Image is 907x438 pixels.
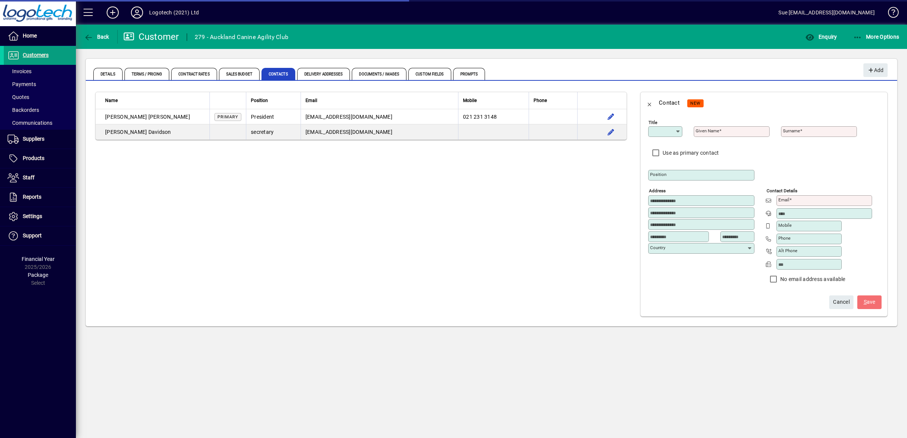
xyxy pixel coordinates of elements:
button: Cancel [829,295,853,309]
a: Payments [4,78,76,91]
mat-label: Position [650,172,666,177]
span: Contacts [261,68,295,80]
div: Sue [EMAIL_ADDRESS][DOMAIN_NAME] [778,6,875,19]
span: Email [305,96,317,105]
div: Name [105,96,205,105]
span: Customers [23,52,49,58]
span: Davidson [148,129,171,135]
span: Mobile [463,96,477,105]
span: [PERSON_NAME] [105,114,147,120]
a: Quotes [4,91,76,104]
mat-label: Phone [778,235,790,241]
span: Cancel [833,296,850,308]
mat-label: Alt Phone [778,248,797,253]
span: Staff [23,174,35,181]
span: [PERSON_NAME] [148,114,190,120]
div: Contact [659,97,680,109]
td: President [246,109,301,124]
span: Reports [23,194,41,200]
td: secretary [246,124,301,140]
label: No email address available [779,275,846,283]
span: Communications [8,120,52,126]
button: Add [863,63,888,77]
span: Quotes [8,94,29,100]
span: Terms / Pricing [124,68,170,80]
mat-label: Country [650,245,665,250]
span: Payments [8,81,36,87]
span: Documents / Images [352,68,406,80]
span: Details [93,68,123,80]
span: [PERSON_NAME] [105,129,147,135]
span: Financial Year [22,256,55,262]
span: [EMAIL_ADDRESS][DOMAIN_NAME] [305,114,392,120]
span: Backorders [8,107,39,113]
mat-label: Given name [696,128,719,133]
span: Home [23,33,37,39]
mat-label: Mobile [778,223,792,228]
span: NEW [690,101,701,106]
button: Add [101,6,125,19]
label: Use as primary contact [661,149,719,157]
span: Position [251,96,268,105]
span: Contract Rates [171,68,217,80]
div: Mobile [463,96,524,105]
span: Package [28,272,48,278]
span: Sales Budget [219,68,260,80]
span: Enquiry [805,34,837,40]
span: More Options [853,34,899,40]
a: Home [4,27,76,46]
span: [EMAIL_ADDRESS][DOMAIN_NAME] [305,129,392,135]
span: Phone [534,96,547,105]
span: Back [84,34,109,40]
span: Delivery Addresses [297,68,350,80]
div: Phone [534,96,573,105]
span: Primary [217,115,238,119]
span: 021 231 3148 [463,114,497,120]
span: S [864,299,867,305]
span: Prompts [453,68,485,80]
div: Logotech (2021) Ltd [149,6,199,19]
div: Position [251,96,296,105]
span: Invoices [8,68,31,74]
span: Name [105,96,118,105]
a: Reports [4,188,76,207]
span: Custom Fields [408,68,451,80]
a: Invoices [4,65,76,78]
span: Add [867,64,883,77]
a: Suppliers [4,130,76,149]
div: Customer [123,31,179,43]
a: Support [4,226,76,245]
div: 279 - Auckland Canine Agility Club [195,31,289,43]
button: Profile [125,6,149,19]
a: Products [4,149,76,168]
button: Back [82,30,111,44]
button: Back [641,94,659,112]
span: Support [23,232,42,239]
div: Email [305,96,453,105]
button: More Options [851,30,901,44]
mat-label: Title [649,120,657,125]
a: Settings [4,207,76,226]
span: Products [23,155,44,161]
app-page-header-button: Back [76,30,118,44]
a: Knowledge Base [882,2,898,26]
span: ave [864,296,876,308]
a: Communications [4,116,76,129]
a: Staff [4,168,76,187]
button: Enquiry [803,30,839,44]
a: Backorders [4,104,76,116]
button: Save [857,295,882,309]
mat-label: Surname [783,128,800,133]
span: Suppliers [23,136,44,142]
span: Settings [23,213,42,219]
mat-label: Email [778,197,789,203]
